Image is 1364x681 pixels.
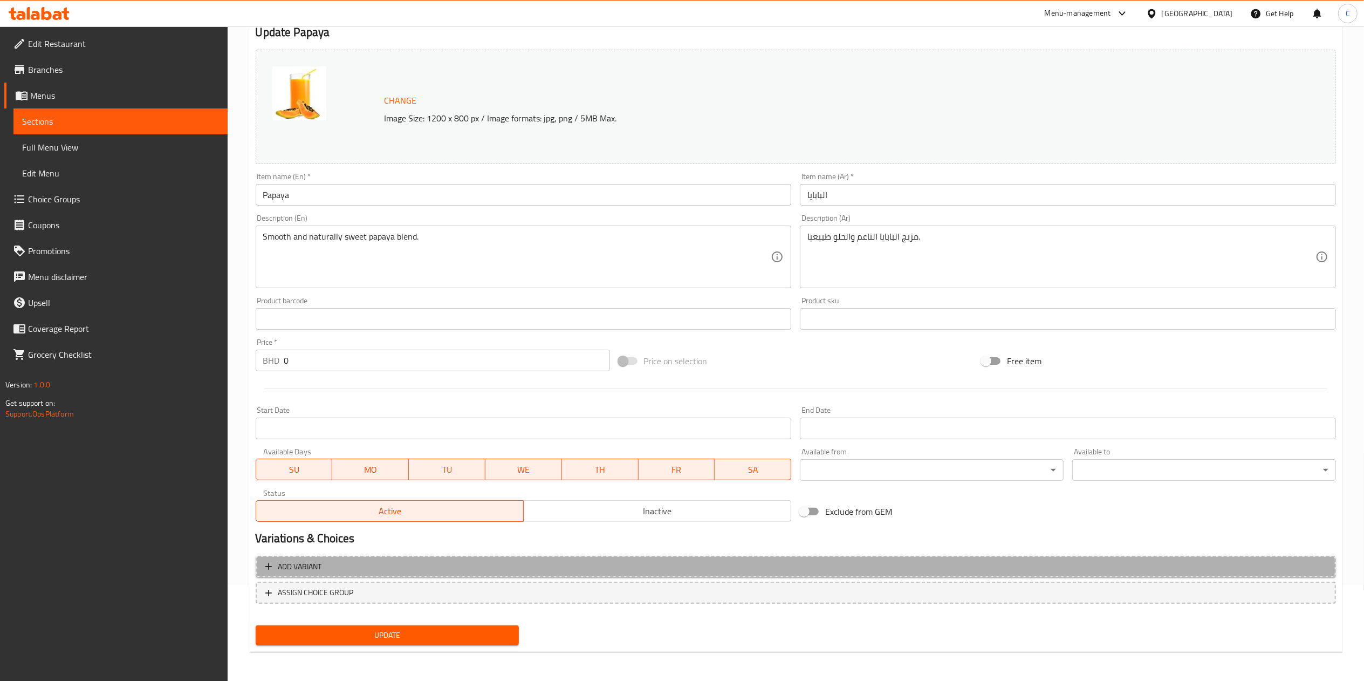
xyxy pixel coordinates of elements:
[28,270,219,283] span: Menu disclaimer
[278,560,322,574] span: Add variant
[272,66,326,120] img: 8_PAPAYA638936735973750467.jpg
[4,57,228,83] a: Branches
[28,348,219,361] span: Grocery Checklist
[256,24,1336,40] h2: Update Papaya
[256,308,792,330] input: Please enter product barcode
[4,342,228,367] a: Grocery Checklist
[263,354,280,367] p: BHD
[490,462,558,478] span: WE
[28,37,219,50] span: Edit Restaurant
[800,308,1336,330] input: Please enter product sku
[643,462,711,478] span: FR
[263,231,771,283] textarea: Smooth and naturally sweet papaya blend.
[5,378,32,392] span: Version:
[380,90,421,112] button: Change
[30,89,219,102] span: Menus
[4,212,228,238] a: Coupons
[256,184,792,206] input: Enter name En
[256,459,333,480] button: SU
[256,530,1336,547] h2: Variations & Choices
[337,462,405,478] span: MO
[332,459,409,480] button: MO
[825,505,892,518] span: Exclude from GEM
[284,350,610,371] input: Please enter price
[13,108,228,134] a: Sections
[13,160,228,186] a: Edit Menu
[5,396,55,410] span: Get support on:
[4,290,228,316] a: Upsell
[256,556,1336,578] button: Add variant
[278,586,354,600] span: ASSIGN CHOICE GROUP
[256,625,519,645] button: Update
[5,407,74,421] a: Support.OpsPlatform
[264,629,511,642] span: Update
[528,503,787,519] span: Inactive
[413,462,481,478] span: TU
[1346,8,1350,19] span: C
[13,134,228,160] a: Full Menu View
[485,459,562,480] button: WE
[28,296,219,309] span: Upsell
[1072,459,1336,481] div: ​
[1045,7,1111,20] div: Menu-management
[28,193,219,206] span: Choice Groups
[4,31,228,57] a: Edit Restaurant
[4,264,228,290] a: Menu disclaimer
[22,167,219,180] span: Edit Menu
[807,231,1315,283] textarea: مزيج البابايا الناعم والحلو طبيعيا.
[261,462,328,478] span: SU
[409,459,485,480] button: TU
[562,459,639,480] button: TH
[1007,355,1041,367] span: Free item
[800,459,1064,481] div: ​
[4,83,228,108] a: Menus
[4,186,228,212] a: Choice Groups
[28,63,219,76] span: Branches
[256,500,524,522] button: Active
[33,378,50,392] span: 1.0.0
[800,184,1336,206] input: Enter name Ar
[523,500,791,522] button: Inactive
[256,582,1336,604] button: ASSIGN CHOICE GROUP
[644,355,708,367] span: Price on selection
[28,244,219,257] span: Promotions
[380,112,1166,125] p: Image Size: 1200 x 800 px / Image formats: jpg, png / 5MB Max.
[1162,8,1233,19] div: [GEOGRAPHIC_DATA]
[261,503,519,519] span: Active
[4,316,228,342] a: Coverage Report
[639,459,715,480] button: FR
[715,459,791,480] button: SA
[28,322,219,335] span: Coverage Report
[28,219,219,231] span: Coupons
[719,462,787,478] span: SA
[566,462,634,478] span: TH
[4,238,228,264] a: Promotions
[385,93,417,108] span: Change
[22,115,219,128] span: Sections
[22,141,219,154] span: Full Menu View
